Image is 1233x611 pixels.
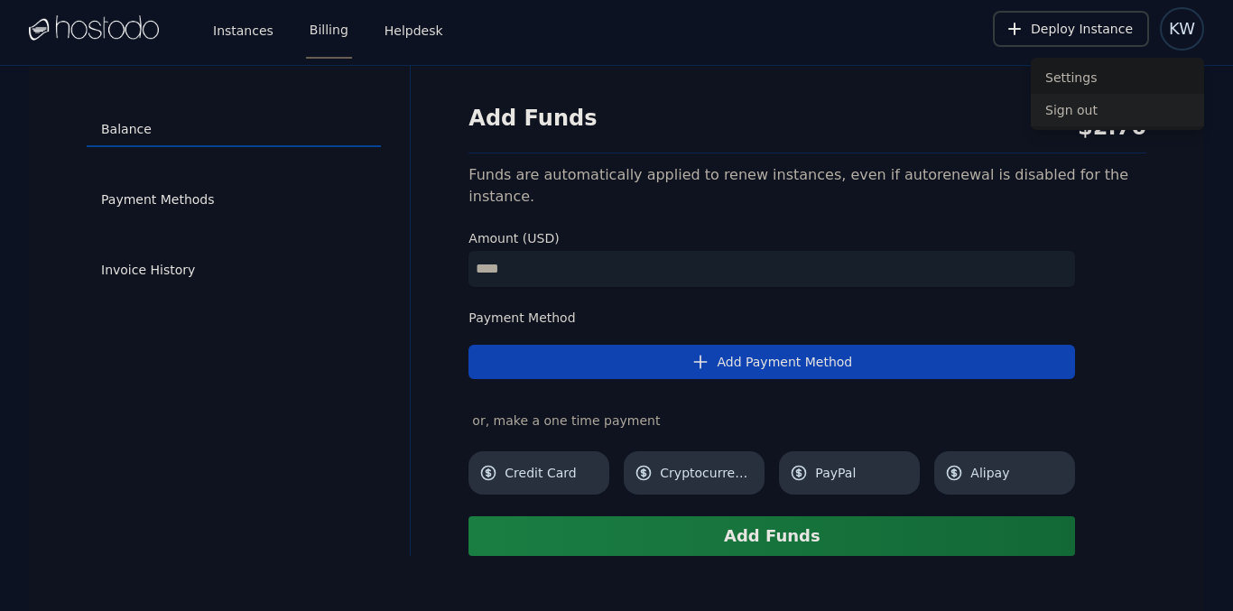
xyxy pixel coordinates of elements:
button: Sign out [1031,94,1204,126]
div: or, make a one time payment [468,412,1075,430]
label: Payment Method [468,309,1075,327]
span: KW [1169,16,1195,42]
span: Cryptocurrency [660,464,754,482]
label: Amount (USD) [468,229,1075,247]
h1: Add Funds [468,104,597,133]
button: Settings [1031,61,1204,94]
button: Add Payment Method [468,345,1075,379]
a: Invoice History [87,254,381,288]
a: Payment Methods [87,183,381,218]
a: Balance [87,113,381,147]
button: Add Funds [468,516,1075,556]
span: Credit Card [505,464,598,482]
span: Alipay [970,464,1064,482]
img: Logo [29,15,159,42]
div: Funds are automatically applied to renew instances, even if autorenewal is disabled for the insta... [468,164,1146,208]
button: User menu [1160,7,1204,51]
span: Deploy Instance [1031,20,1133,38]
button: Deploy Instance [993,11,1149,47]
span: PayPal [815,464,909,482]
